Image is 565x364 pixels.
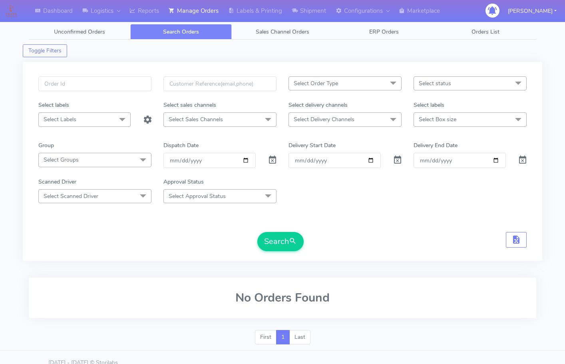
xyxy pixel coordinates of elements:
[414,141,458,150] label: Delivery End Date
[419,116,456,123] span: Select Box size
[163,76,277,91] input: Customer Reference(email,phone)
[163,28,199,36] span: Search Orders
[169,116,223,123] span: Select Sales Channels
[54,28,105,36] span: Unconfirmed Orders
[44,116,76,123] span: Select Labels
[38,76,151,91] input: Order Id
[288,101,348,109] label: Select delivery channels
[294,116,354,123] span: Select Delivery Channels
[23,44,67,57] button: Toggle Filters
[38,291,527,304] h2: No Orders Found
[163,101,216,109] label: Select sales channels
[294,80,338,87] span: Select Order Type
[169,192,226,200] span: Select Approval Status
[163,178,204,186] label: Approval Status
[38,141,54,150] label: Group
[257,232,304,251] button: Search
[38,101,69,109] label: Select labels
[502,3,563,19] button: [PERSON_NAME]
[369,28,399,36] span: ERP Orders
[414,101,444,109] label: Select labels
[38,178,76,186] label: Scanned Driver
[471,28,499,36] span: Orders List
[44,192,98,200] span: Select Scanned Driver
[288,141,336,150] label: Delivery Start Date
[44,156,79,164] span: Select Groups
[256,28,309,36] span: Sales Channel Orders
[419,80,451,87] span: Select status
[29,24,536,40] ul: Tabs
[276,330,290,344] a: 1
[163,141,199,150] label: Dispatch Date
